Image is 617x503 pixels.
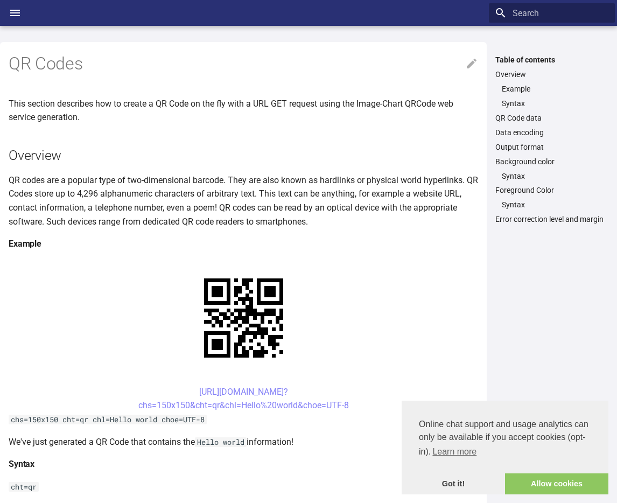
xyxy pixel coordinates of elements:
[402,473,505,495] a: dismiss cookie message
[502,99,608,108] a: Syntax
[489,55,615,65] label: Table of contents
[9,482,39,492] code: cht=qr
[185,260,302,376] img: chart
[495,200,608,209] nav: Foreground Color
[195,437,247,447] code: Hello world
[489,55,615,225] nav: Table of contents
[495,84,608,108] nav: Overview
[9,457,478,471] h4: Syntax
[502,84,608,94] a: Example
[495,128,608,137] a: Data encoding
[505,473,608,495] a: allow cookies
[138,387,349,411] a: [URL][DOMAIN_NAME]?chs=150x150&cht=qr&chl=Hello%20world&choe=UTF-8
[489,3,615,23] input: Search
[9,173,478,228] p: QR codes are a popular type of two-dimensional barcode. They are also known as hardlinks or physi...
[495,171,608,181] nav: Background color
[495,185,608,195] a: Foreground Color
[9,97,478,124] p: This section describes how to create a QR Code on the fly with a URL GET request using the Image-...
[419,418,591,460] span: Online chat support and usage analytics can only be available if you accept cookies (opt-in).
[9,146,478,165] h2: Overview
[9,435,478,449] p: We've just generated a QR Code that contains the information!
[495,214,608,224] a: Error correction level and margin
[402,401,608,494] div: cookieconsent
[495,69,608,79] a: Overview
[495,113,608,123] a: QR Code data
[431,444,478,460] a: learn more about cookies
[9,415,207,424] code: chs=150x150 cht=qr chl=Hello world choe=UTF-8
[502,200,608,209] a: Syntax
[495,142,608,152] a: Output format
[9,237,478,251] h4: Example
[502,171,608,181] a: Syntax
[495,157,608,166] a: Background color
[9,53,478,75] h1: QR Codes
